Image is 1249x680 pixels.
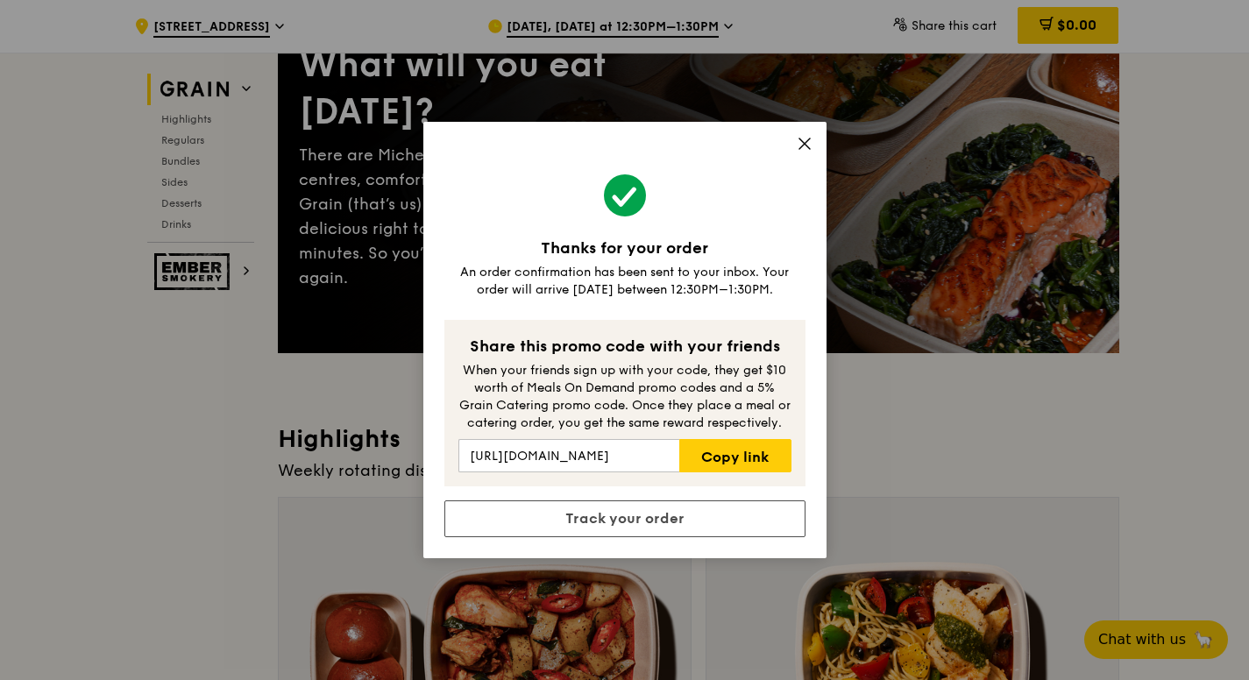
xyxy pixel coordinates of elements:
[624,157,625,158] img: aff_l
[444,236,805,260] div: Thanks for your order
[458,334,791,358] div: Share this promo code with your friends
[444,500,805,537] a: Track your order
[458,362,791,432] div: When your friends sign up with your code, they get $10 worth of Meals On Demand promo codes and a...
[444,264,805,299] div: An order confirmation has been sent to your inbox. Your order will arrive [DATE] between 12:30PM–...
[679,439,791,472] a: Copy link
